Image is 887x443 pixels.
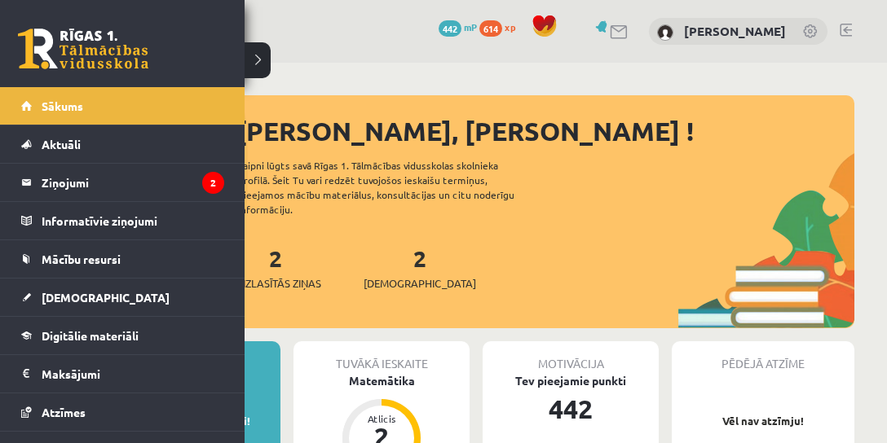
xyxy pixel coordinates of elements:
a: Ziņojumi2 [21,164,224,201]
span: Digitālie materiāli [42,328,139,343]
span: Atzīmes [42,405,86,419]
a: 442 mP [439,20,477,33]
a: 614 xp [479,20,523,33]
div: Tuvākā ieskaite [293,341,470,372]
p: Vēl nav atzīmju! [680,413,846,429]
div: 442 [483,389,659,428]
div: Tev pieejamie punkti [483,372,659,389]
div: [PERSON_NAME], [PERSON_NAME] ! [236,112,854,151]
span: mP [464,20,477,33]
a: Mācību resursi [21,240,224,278]
span: 614 [479,20,502,37]
span: Neizlasītās ziņas [230,275,321,292]
a: Atzīmes [21,393,224,431]
a: Sākums [21,87,224,125]
div: Pēdējā atzīme [672,341,854,372]
div: Atlicis [357,414,406,423]
div: Motivācija [483,341,659,372]
a: Aktuāli [21,125,224,163]
i: 2 [202,172,224,194]
a: [DEMOGRAPHIC_DATA] [21,279,224,316]
legend: Informatīvie ziņojumi [42,202,224,239]
a: Maksājumi [21,355,224,393]
div: Laipni lūgts savā Rīgas 1. Tālmācības vidusskolas skolnieka profilā. Šeit Tu vari redzēt tuvojošo... [238,158,543,217]
span: Sākums [42,99,83,113]
legend: Ziņojumi [42,164,224,201]
span: 442 [439,20,461,37]
a: Rīgas 1. Tālmācības vidusskola [18,29,148,69]
a: 2Neizlasītās ziņas [230,243,321,292]
a: [PERSON_NAME] [684,23,786,39]
legend: Maksājumi [42,355,224,393]
span: xp [505,20,515,33]
img: Jana Baranova [657,24,673,41]
a: Informatīvie ziņojumi [21,202,224,239]
span: Mācību resursi [42,252,121,266]
span: [DEMOGRAPHIC_DATA] [42,290,170,305]
span: Aktuāli [42,137,81,151]
span: [DEMOGRAPHIC_DATA] [364,275,476,292]
a: 2[DEMOGRAPHIC_DATA] [364,243,476,292]
div: Matemātika [293,372,470,389]
a: Digitālie materiāli [21,317,224,354]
